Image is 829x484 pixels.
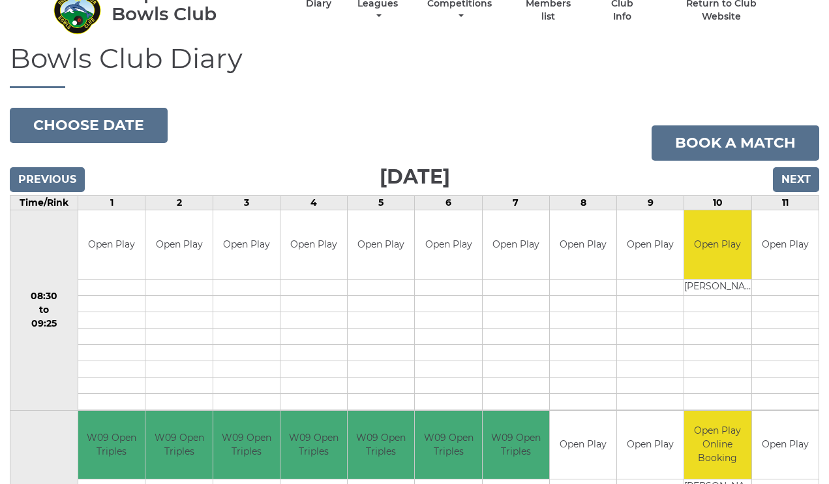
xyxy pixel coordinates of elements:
td: 10 [684,196,751,210]
td: Open Play Online Booking [684,411,751,479]
td: 9 [617,196,684,210]
td: Open Play [617,411,684,479]
td: 6 [415,196,482,210]
td: 2 [145,196,213,210]
td: Open Play [752,210,819,279]
td: 3 [213,196,280,210]
td: 8 [549,196,616,210]
td: W09 Open Triples [280,411,347,479]
td: Open Play [752,411,819,479]
td: Open Play [213,210,280,279]
td: Open Play [415,210,481,279]
td: W09 Open Triples [483,411,549,479]
td: Open Play [550,210,616,279]
td: Open Play [617,210,684,279]
input: Previous [10,167,85,192]
td: 08:30 to 09:25 [10,210,78,411]
input: Next [773,167,819,192]
td: W09 Open Triples [213,411,280,479]
td: Open Play [550,411,616,479]
td: W09 Open Triples [145,411,212,479]
button: Choose date [10,108,168,143]
td: [PERSON_NAME] [684,279,751,295]
td: Open Play [348,210,414,279]
td: 11 [751,196,819,210]
td: Open Play [483,210,549,279]
td: 1 [78,196,145,210]
a: Book a match [652,125,819,161]
td: Open Play [78,210,145,279]
td: Open Play [145,210,212,279]
td: W09 Open Triples [415,411,481,479]
td: 5 [348,196,415,210]
td: W09 Open Triples [78,411,145,479]
td: W09 Open Triples [348,411,414,479]
td: 4 [280,196,347,210]
td: 7 [482,196,549,210]
td: Open Play [280,210,347,279]
td: Time/Rink [10,196,78,210]
h1: Bowls Club Diary [10,43,819,88]
td: Open Play [684,210,751,279]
